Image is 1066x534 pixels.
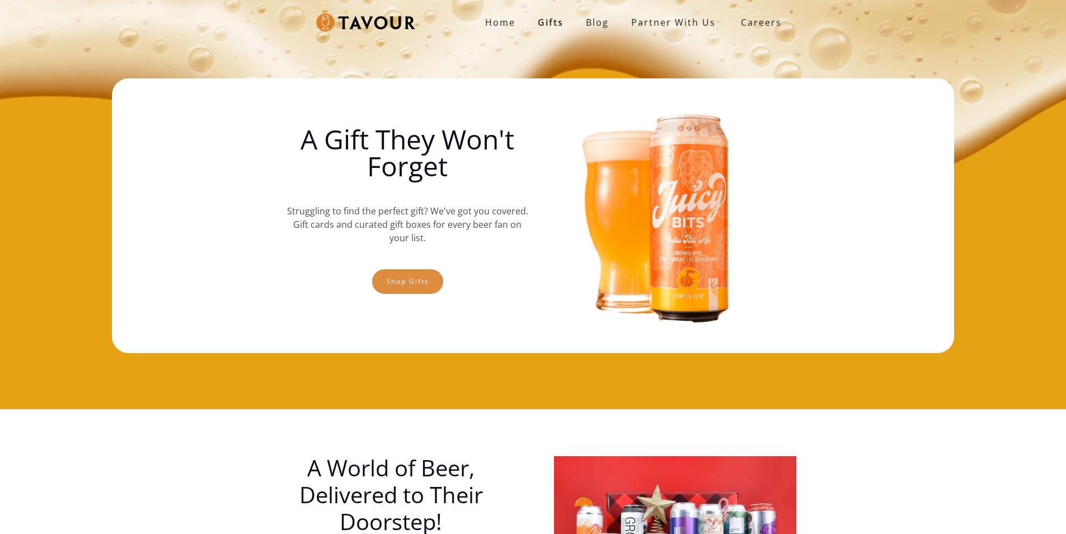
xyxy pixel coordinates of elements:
strong: Home [485,16,515,29]
a: Blog [575,11,620,34]
p: Struggling to find the perfect gift? We've got you covered. Gift cards and curated gift boxes for... [287,193,528,256]
a: Home [474,11,527,34]
a: Careers [727,7,790,38]
a: Gifts [527,11,575,34]
strong: Careers [741,11,782,34]
h1: A Gift They Won't Forget [287,126,528,180]
a: Shop gifts [372,269,443,294]
a: partner with us [620,11,727,34]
